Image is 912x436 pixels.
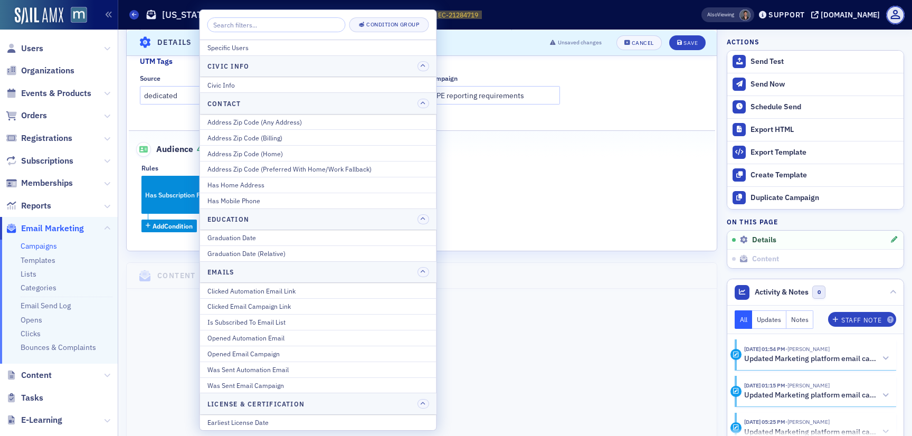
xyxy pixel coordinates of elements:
[140,56,173,67] div: UTM Tags
[207,317,429,327] div: Is Subscribed To Email List
[21,132,72,144] span: Registrations
[6,414,62,426] a: E-Learning
[207,80,429,90] div: Civic Info
[752,310,786,329] button: Updates
[200,161,436,177] button: Address Zip Code (Preferred With Home/Work Fallback)
[755,287,809,298] span: Activity & Notes
[349,17,429,32] button: Condition Group
[197,144,356,154] span: 4,510 Subscribers
[207,233,429,242] div: Graduation Date
[157,37,192,48] h4: Details
[200,77,436,92] button: Civic Info
[200,245,436,261] button: Graduation Date (Relative)
[366,22,419,27] div: Condition Group
[744,391,879,400] h5: Updated Marketing platform email campaign: [US_STATE]’s New CPE Reporting Requirement Effective [...
[752,235,776,245] span: Details
[744,390,889,401] button: Updated Marketing platform email campaign: [US_STATE]’s New CPE Reporting Requirement Effective [...
[21,43,43,54] span: Users
[21,329,41,338] a: Clicks
[785,382,830,389] span: Lauren Standiford
[21,223,84,234] span: Email Marketing
[6,132,72,144] a: Registrations
[200,377,436,393] button: Was Sent Email Campaign
[200,145,436,161] button: Address Zip Code (Home)
[200,40,436,55] button: Specific Users
[207,164,429,174] div: Address Zip Code (Preferred With Home/Work Fallback)
[886,6,905,24] span: Profile
[207,17,346,32] input: Search filters...
[207,381,429,390] div: Was Sent Email Campaign
[21,414,62,426] span: E-Learning
[6,392,43,404] a: Tasks
[207,61,249,71] h4: Civic Info
[21,269,36,279] a: Lists
[616,35,662,50] button: Cancel
[141,220,197,233] button: AddCondition
[200,346,436,362] button: Opened Email Campaign
[821,10,880,20] div: [DOMAIN_NAME]
[6,65,74,77] a: Organizations
[207,333,429,343] div: Opened Automation Email
[200,193,436,208] button: Has Mobile Phone
[786,310,814,329] button: Notes
[21,110,47,121] span: Orders
[200,115,436,130] button: Address Zip Code (Any Address)
[744,418,785,425] time: 8/25/2025 05:25 PM
[200,330,436,346] button: Opened Automation Email
[207,149,429,158] div: Address Zip Code (Home)
[200,283,436,298] button: Clicked Automation Email Link
[438,11,478,20] span: EC-21284719
[744,382,785,389] time: 8/26/2025 01:15 PM
[6,369,52,381] a: Content
[21,283,56,292] a: Categories
[750,80,898,89] div: Send Now
[207,418,429,427] div: Earliest License Date
[200,362,436,377] button: Was Sent Automation Email
[750,193,898,203] div: Duplicate Campaign
[200,314,436,330] button: Is Subscribed To Email List
[744,345,785,353] time: 8/26/2025 01:54 PM
[207,117,429,127] div: Address Zip Code (Any Address)
[207,133,429,143] div: Address Zip Code (Billing)
[207,214,249,224] h4: Education
[207,301,429,311] div: Clicked Email Campaign Link
[6,88,91,99] a: Events & Products
[207,249,429,258] div: Graduation Date (Relative)
[200,298,436,314] button: Clicked Email Campaign Link
[735,310,753,329] button: All
[785,418,830,425] span: Lauren Standiford
[21,241,57,251] a: Campaigns
[15,7,63,24] img: SailAMX
[6,110,47,121] a: Orders
[21,301,71,310] a: Email Send Log
[727,73,904,96] button: Send Now
[6,200,51,212] a: Reports
[6,177,73,189] a: Memberships
[727,96,904,118] button: Schedule Send
[207,349,429,358] div: Opened Email Campaign
[669,35,706,50] button: Save
[136,142,194,157] span: Audience
[200,415,436,430] button: Earliest License Date
[6,223,84,234] a: Email Marketing
[727,51,904,73] button: Send Test
[744,354,879,364] h5: Updated Marketing platform email campaign: [US_STATE]’s New CPE Reporting Requirement Effective [...
[6,43,43,54] a: Users
[683,40,698,45] div: Save
[427,74,458,82] div: Campaign
[141,164,158,172] div: Rules
[63,7,87,25] a: View Homepage
[140,74,160,82] div: Source
[730,349,742,360] div: Activity
[21,200,51,212] span: Reports
[750,170,898,180] div: Create Template
[750,148,898,157] div: Export Template
[21,392,43,404] span: Tasks
[744,353,889,364] button: Updated Marketing platform email campaign: [US_STATE]’s New CPE Reporting Requirement Effective [...
[727,118,904,141] a: Export HTML
[752,254,779,264] span: Content
[157,270,196,281] h4: Content
[727,164,904,186] a: Create Template
[707,11,734,18] span: Viewing
[71,7,87,23] img: SailAMX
